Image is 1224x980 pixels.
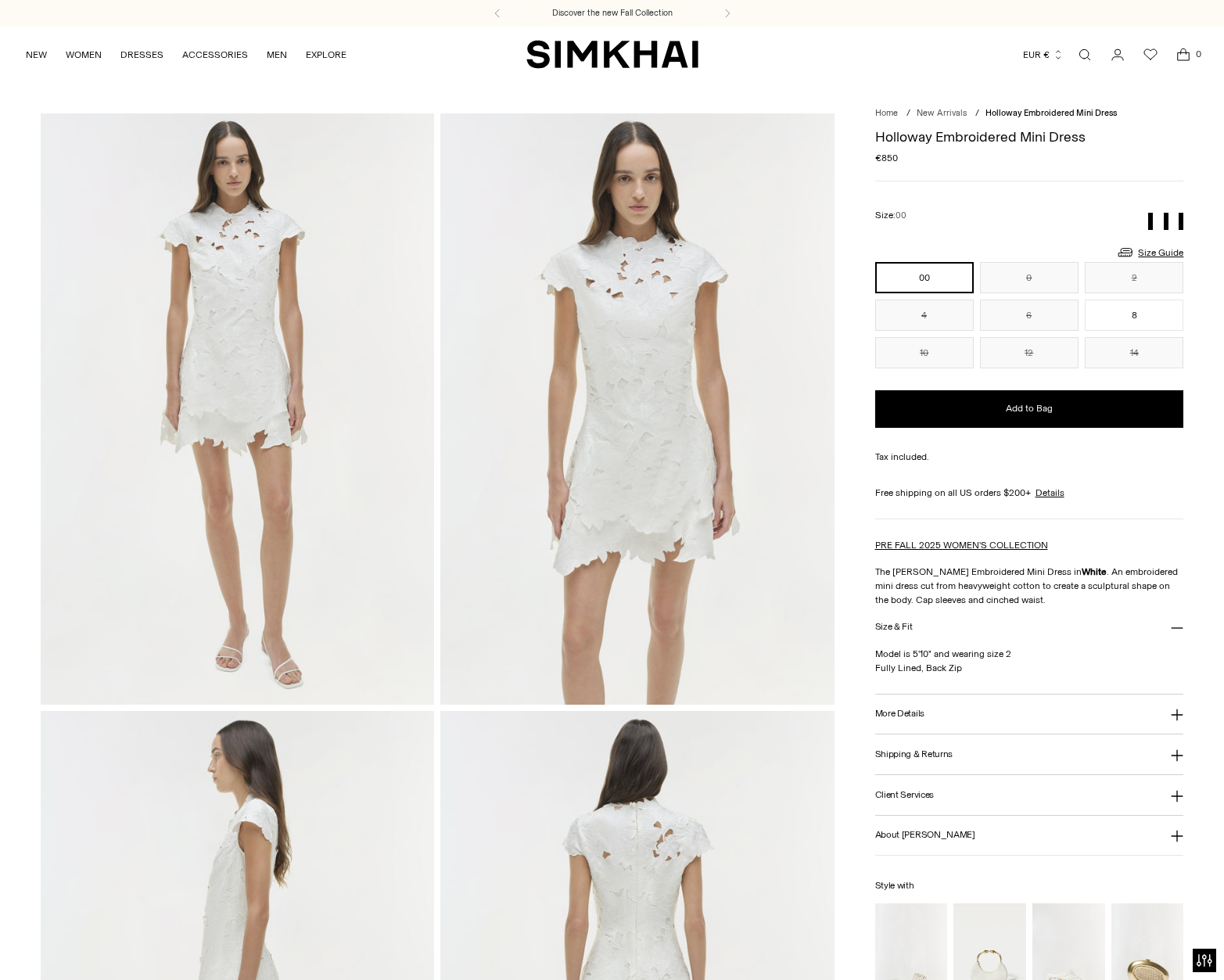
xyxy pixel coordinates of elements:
a: ACCESSORIES [182,38,248,72]
span: Holloway Embroidered Mini Dress [985,108,1117,118]
div: Free shipping on all US orders $200+ [875,486,1184,500]
h3: About [PERSON_NAME] [875,830,975,840]
a: NEW [26,38,47,72]
button: 10 [875,337,974,368]
a: Home [875,108,898,118]
img: Holloway Embroidered Mini Dress [41,113,435,704]
button: 8 [1085,300,1183,331]
a: Details [1036,486,1064,500]
h3: Client Services [875,790,935,800]
a: Wishlist [1135,39,1166,70]
button: About [PERSON_NAME] [875,816,1184,856]
button: Add to Bag [875,390,1184,428]
h3: Size & Fit [875,622,913,632]
button: More Details [875,695,1184,734]
a: Open cart modal [1168,39,1199,70]
p: The [PERSON_NAME] Embroidered Mini Dress in . An embroidered mini dress cut from heavyweight cott... [875,565,1184,607]
a: DRESSES [120,38,163,72]
span: Add to Bag [1006,402,1053,415]
span: 00 [896,210,906,221]
a: Open search modal [1069,39,1100,70]
button: 6 [980,300,1079,331]
button: 14 [1085,337,1183,368]
label: Size: [875,208,906,223]
span: €850 [875,151,898,165]
img: Holloway Embroidered Mini Dress [440,113,835,704]
strong: White [1082,566,1107,577]
a: SIMKHAI [526,39,698,70]
nav: breadcrumbs [875,107,1184,120]
button: 12 [980,337,1079,368]
h3: Shipping & Returns [875,749,953,759]
a: PRE FALL 2025 WOMEN'S COLLECTION [875,540,1048,551]
h3: More Details [875,709,924,719]
a: MEN [267,38,287,72]
a: Discover the new Fall Collection [552,7,673,20]
a: New Arrivals [917,108,967,118]
h6: Style with [875,881,1184,891]
button: 4 [875,300,974,331]
button: 0 [980,262,1079,293]
button: 2 [1085,262,1183,293]
div: / [975,107,979,120]
button: Client Services [875,775,1184,815]
a: Size Guide [1116,242,1183,262]
h1: Holloway Embroidered Mini Dress [875,130,1184,144]
a: WOMEN [66,38,102,72]
button: Size & Fit [875,607,1184,647]
a: EXPLORE [306,38,346,72]
span: 0 [1191,47,1205,61]
div: Tax included. [875,450,1184,464]
button: Shipping & Returns [875,734,1184,774]
a: Go to the account page [1102,39,1133,70]
div: / [906,107,910,120]
button: EUR € [1023,38,1064,72]
p: Model is 5'10" and wearing size 2 Fully Lined, Back Zip [875,647,1184,675]
button: 00 [875,262,974,293]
